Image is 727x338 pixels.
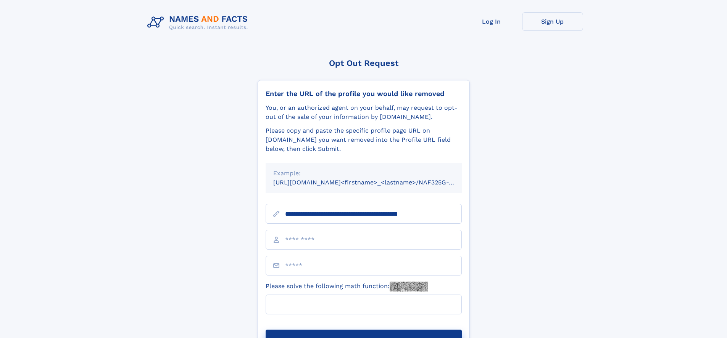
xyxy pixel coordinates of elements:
a: Sign Up [522,12,583,31]
div: Opt Out Request [258,58,470,68]
div: You, or an authorized agent on your behalf, may request to opt-out of the sale of your informatio... [266,103,462,122]
small: [URL][DOMAIN_NAME]<firstname>_<lastname>/NAF325G-xxxxxxxx [273,179,476,186]
div: Please copy and paste the specific profile page URL on [DOMAIN_NAME] you want removed into the Pr... [266,126,462,154]
img: Logo Names and Facts [144,12,254,33]
div: Example: [273,169,454,178]
div: Enter the URL of the profile you would like removed [266,90,462,98]
label: Please solve the following math function: [266,282,428,292]
a: Log In [461,12,522,31]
